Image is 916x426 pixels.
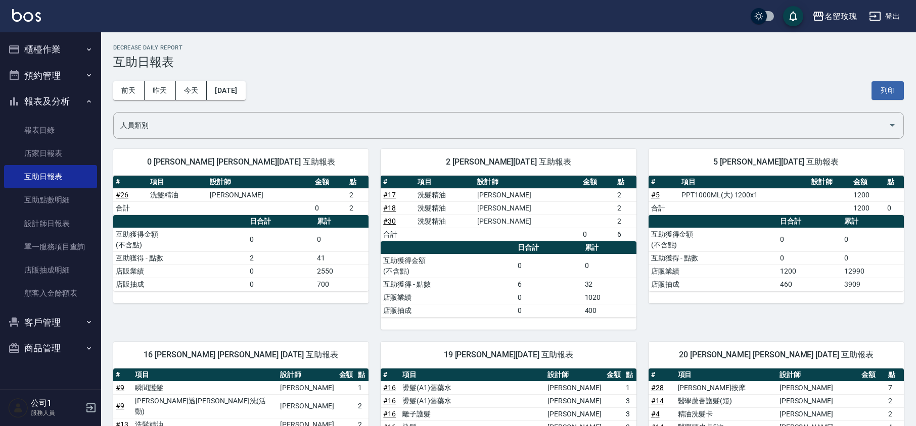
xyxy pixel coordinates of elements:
td: 700 [314,278,369,291]
th: 點 [615,176,636,189]
td: 合計 [649,201,679,215]
td: 0 [247,228,314,251]
td: [PERSON_NAME] [545,407,604,420]
th: 設計師 [809,176,851,189]
td: [PERSON_NAME] [278,394,336,418]
td: 2 [615,188,636,201]
td: 0 [515,254,582,278]
td: [PERSON_NAME]透[PERSON_NAME]洗(活動) [132,394,278,418]
th: 金額 [859,368,886,382]
a: #17 [383,191,396,199]
table: a dense table [113,215,369,291]
td: 店販業績 [381,291,515,304]
td: 2550 [314,264,369,278]
td: 2 [355,394,369,418]
th: # [381,368,400,382]
a: #9 [116,384,124,392]
a: #28 [651,384,664,392]
td: 3 [623,407,636,420]
td: 2 [615,215,636,228]
th: 項目 [132,368,278,382]
td: [PERSON_NAME] [475,201,580,215]
table: a dense table [381,176,636,241]
td: [PERSON_NAME] [475,188,580,201]
th: 點 [623,368,636,382]
td: 互助獲得金額 (不含點) [381,254,515,278]
td: 0 [885,201,904,215]
td: 0 [312,201,347,215]
td: 店販抽成 [113,278,247,291]
td: 0 [314,228,369,251]
span: 19 [PERSON_NAME][DATE] 互助報表 [393,350,624,360]
button: 預約管理 [4,63,97,89]
h5: 公司1 [31,398,82,408]
td: 0 [842,228,904,251]
a: 報表目錄 [4,119,97,142]
td: 400 [582,304,636,317]
td: PPT1000ML(大) 1200x1 [679,188,809,201]
th: # [113,176,148,189]
button: 登出 [865,7,904,26]
td: 2 [347,188,369,201]
button: save [783,6,803,26]
td: [PERSON_NAME] [545,394,604,407]
td: 互助獲得金額 (不含點) [649,228,777,251]
td: 店販業績 [113,264,247,278]
a: #9 [116,402,124,410]
th: 設計師 [777,368,859,382]
th: 項目 [675,368,777,382]
th: 日合計 [247,215,314,228]
td: [PERSON_NAME] [545,381,604,394]
th: # [381,176,415,189]
td: 醫學蘆薈護髮(短) [675,394,777,407]
th: 累計 [314,215,369,228]
th: 項目 [415,176,475,189]
a: #26 [116,191,128,199]
th: 金額 [604,368,623,382]
th: 項目 [148,176,207,189]
td: 41 [314,251,369,264]
a: 店販抽成明細 [4,258,97,282]
td: 合計 [113,201,148,215]
td: 精油洗髮卡 [675,407,777,420]
th: 金額 [312,176,347,189]
table: a dense table [113,176,369,215]
td: 32 [582,278,636,291]
th: 點 [886,368,904,382]
td: 0 [777,228,842,251]
th: 日合計 [515,241,582,254]
td: 互助獲得 - 點數 [649,251,777,264]
a: 互助點數明細 [4,188,97,211]
td: 離子護髮 [400,407,545,420]
td: [PERSON_NAME] [475,215,580,228]
a: #30 [383,217,396,225]
td: 0 [515,304,582,317]
span: 20 [PERSON_NAME] [PERSON_NAME] [DATE] 互助報表 [661,350,892,360]
a: #18 [383,204,396,212]
button: 昨天 [145,81,176,100]
td: 2 [615,201,636,215]
td: 店販抽成 [649,278,777,291]
span: 16 [PERSON_NAME] [PERSON_NAME] [DATE] 互助報表 [125,350,356,360]
td: 0 [247,278,314,291]
td: 460 [777,278,842,291]
h2: Decrease Daily Report [113,44,904,51]
button: [DATE] [207,81,245,100]
table: a dense table [381,241,636,317]
span: 2 [PERSON_NAME][DATE] 互助報表 [393,157,624,167]
td: 互助獲得金額 (不含點) [113,228,247,251]
th: 日合計 [777,215,842,228]
td: 2 [347,201,369,215]
td: 洗髮精油 [148,188,207,201]
td: 0 [582,254,636,278]
td: [PERSON_NAME] [278,381,336,394]
td: 2 [886,394,904,407]
td: [PERSON_NAME] [777,407,859,420]
th: 項目 [400,368,545,382]
td: 合計 [381,228,415,241]
td: 1200 [851,201,885,215]
a: #14 [651,397,664,405]
td: 1020 [582,291,636,304]
td: 洗髮精油 [415,215,475,228]
p: 服務人員 [31,408,82,417]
